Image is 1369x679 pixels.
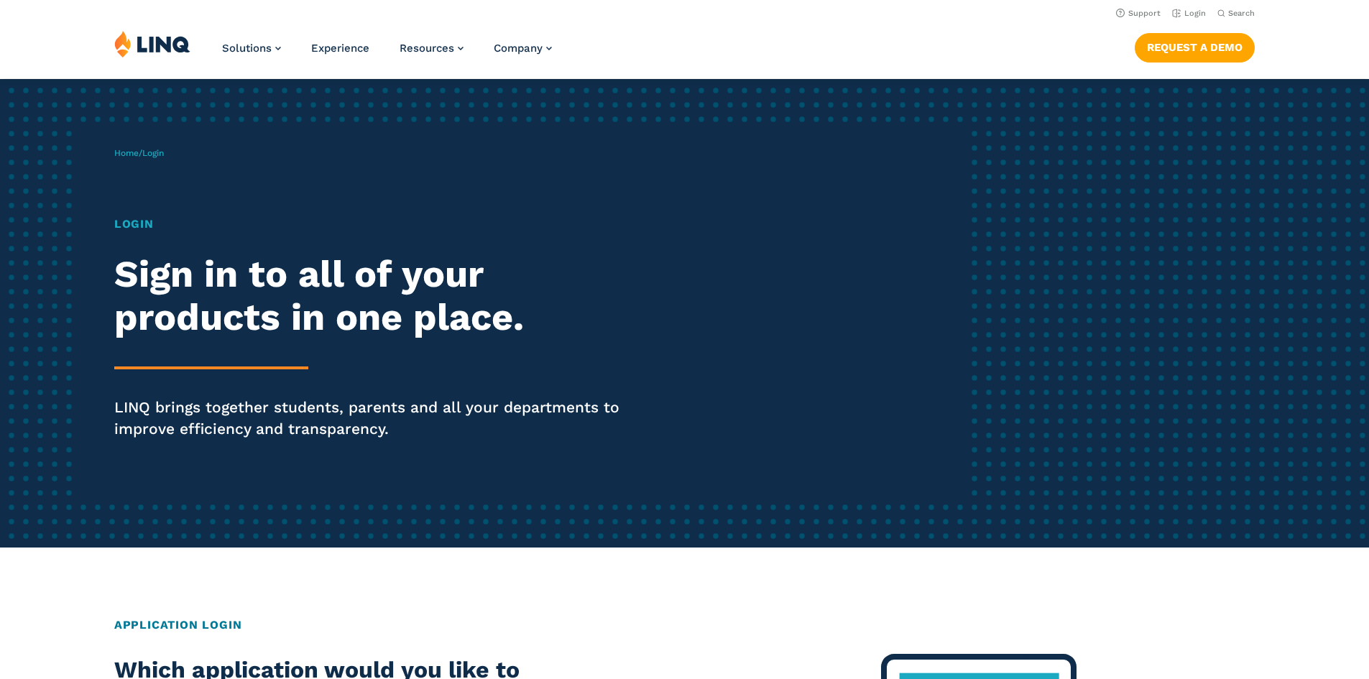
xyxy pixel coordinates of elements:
a: Request a Demo [1135,33,1255,62]
p: LINQ brings together students, parents and all your departments to improve efficiency and transpa... [114,397,642,440]
a: Experience [311,42,369,55]
span: Solutions [222,42,272,55]
nav: Button Navigation [1135,30,1255,62]
nav: Primary Navigation [222,30,552,78]
a: Home [114,148,139,158]
span: Search [1228,9,1255,18]
span: / [114,148,164,158]
span: Login [142,148,164,158]
a: Support [1116,9,1161,18]
h2: Sign in to all of your products in one place. [114,253,642,339]
button: Open Search Bar [1217,8,1255,19]
span: Company [494,42,543,55]
a: Solutions [222,42,281,55]
h1: Login [114,216,642,233]
img: LINQ | K‑12 Software [114,30,190,57]
h2: Application Login [114,616,1255,634]
a: Resources [400,42,464,55]
a: Company [494,42,552,55]
a: Login [1172,9,1206,18]
span: Resources [400,42,454,55]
